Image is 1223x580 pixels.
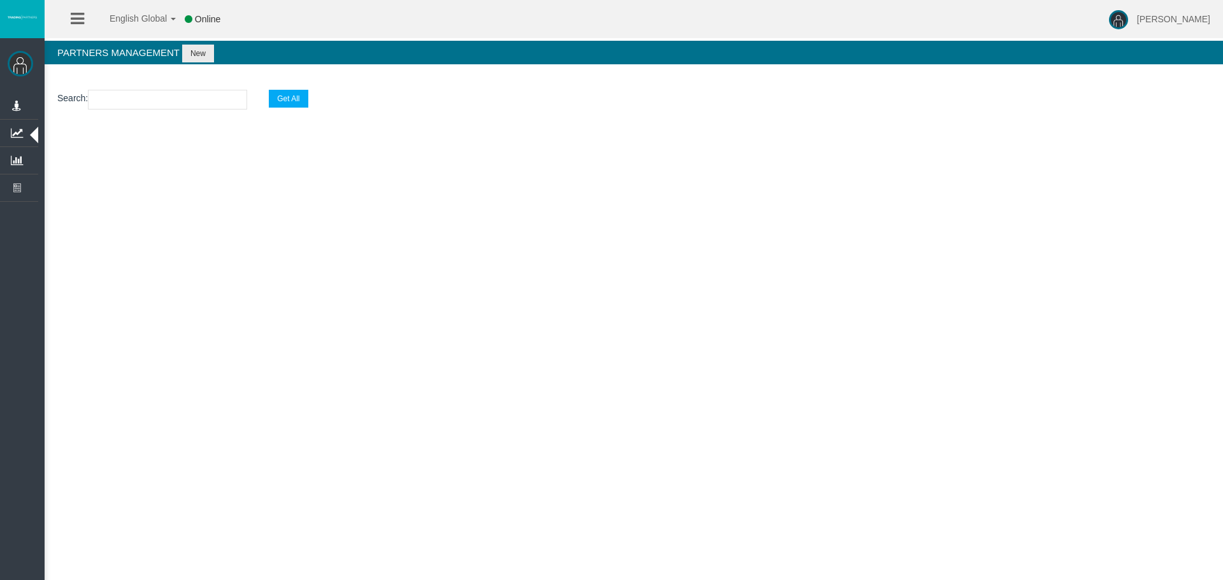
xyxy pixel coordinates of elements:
button: New [182,45,214,62]
img: logo.svg [6,15,38,20]
label: Search [57,91,85,106]
span: English Global [93,13,167,24]
span: [PERSON_NAME] [1137,14,1210,24]
span: Partners Management [57,47,180,58]
button: Get All [269,90,308,108]
span: Online [195,14,220,24]
p: : [57,90,1210,110]
img: user-image [1109,10,1128,29]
